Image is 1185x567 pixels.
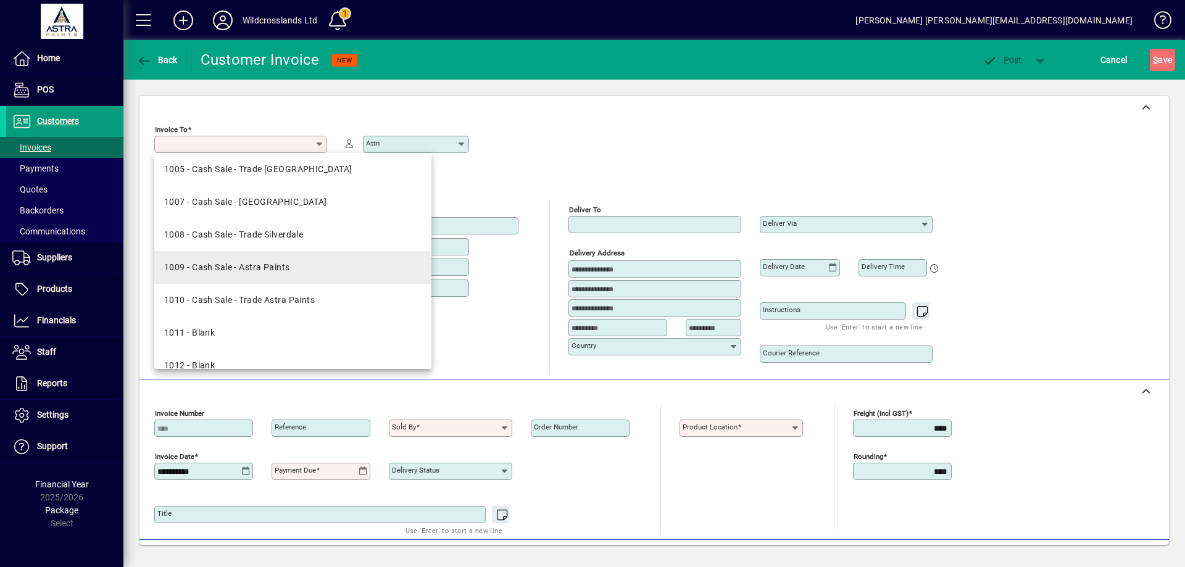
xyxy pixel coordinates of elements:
[157,509,172,518] mat-label: Title
[1153,55,1158,65] span: S
[6,242,123,273] a: Suppliers
[133,49,181,71] button: Back
[164,196,327,209] div: 1007 - Cash Sale - [GEOGRAPHIC_DATA]
[164,326,215,339] div: 1011 - Blank
[37,284,72,294] span: Products
[1145,2,1170,43] a: Knowledge Base
[534,423,578,431] mat-label: Order number
[6,43,123,74] a: Home
[6,179,123,200] a: Quotes
[572,341,596,350] mat-label: Country
[37,53,60,63] span: Home
[6,75,123,106] a: POS
[854,452,883,461] mat-label: Rounding
[763,349,820,357] mat-label: Courier Reference
[854,409,908,418] mat-label: Freight (incl GST)
[683,423,738,431] mat-label: Product location
[37,315,76,325] span: Financials
[6,368,123,399] a: Reports
[12,143,51,152] span: Invoices
[6,158,123,179] a: Payments
[201,50,320,70] div: Customer Invoice
[203,9,243,31] button: Profile
[154,186,431,218] mat-option: 1007 - Cash Sale - Silverdale
[6,137,123,158] a: Invoices
[155,409,204,418] mat-label: Invoice number
[12,184,48,194] span: Quotes
[164,228,303,241] div: 1008 - Cash Sale - Trade Silverdale
[155,452,194,461] mat-label: Invoice date
[154,251,431,284] mat-option: 1009 - Cash Sale - Astra Paints
[275,423,306,431] mat-label: Reference
[1097,49,1131,71] button: Cancel
[164,9,203,31] button: Add
[12,226,85,236] span: Communications
[982,55,1022,65] span: ost
[976,49,1028,71] button: Post
[392,466,439,474] mat-label: Delivery status
[12,163,59,173] span: Payments
[366,139,380,147] mat-label: Attn
[37,85,54,94] span: POS
[862,262,905,271] mat-label: Delivery time
[37,441,68,451] span: Support
[6,400,123,431] a: Settings
[6,274,123,305] a: Products
[1150,49,1175,71] button: Save
[763,219,797,228] mat-label: Deliver via
[37,347,56,357] span: Staff
[826,320,923,334] mat-hint: Use 'Enter' to start a new line
[6,221,123,242] a: Communications
[243,10,317,30] div: Wildcrosslands Ltd
[763,305,800,314] mat-label: Instructions
[37,116,79,126] span: Customers
[123,49,191,71] app-page-header-button: Back
[1004,55,1009,65] span: P
[405,523,502,537] mat-hint: Use 'Enter' to start a new line
[855,10,1133,30] div: [PERSON_NAME] [PERSON_NAME][EMAIL_ADDRESS][DOMAIN_NAME]
[45,505,78,515] span: Package
[763,262,805,271] mat-label: Delivery date
[6,305,123,336] a: Financials
[164,359,215,372] div: 1012 - Blank
[6,200,123,221] a: Backorders
[1100,50,1128,70] span: Cancel
[569,205,601,214] mat-label: Deliver To
[12,205,64,215] span: Backorders
[155,125,188,134] mat-label: Invoice To
[35,479,89,489] span: Financial Year
[37,252,72,262] span: Suppliers
[392,423,416,431] mat-label: Sold by
[6,337,123,368] a: Staff
[275,466,316,474] mat-label: Payment due
[154,317,431,349] mat-option: 1011 - Blank
[154,284,431,317] mat-option: 1010 - Cash Sale - Trade Astra Paints
[337,56,352,64] span: NEW
[154,349,431,382] mat-option: 1012 - Blank
[37,410,69,420] span: Settings
[37,378,67,388] span: Reports
[136,55,178,65] span: Back
[154,218,431,251] mat-option: 1008 - Cash Sale - Trade Silverdale
[1153,50,1172,70] span: ave
[164,294,315,307] div: 1010 - Cash Sale - Trade Astra Paints
[164,163,352,176] div: 1005 - Cash Sale - Trade [GEOGRAPHIC_DATA]
[154,153,431,186] mat-option: 1005 - Cash Sale - Trade Christchurch
[164,261,290,274] div: 1009 - Cash Sale - Astra Paints
[6,431,123,462] a: Support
